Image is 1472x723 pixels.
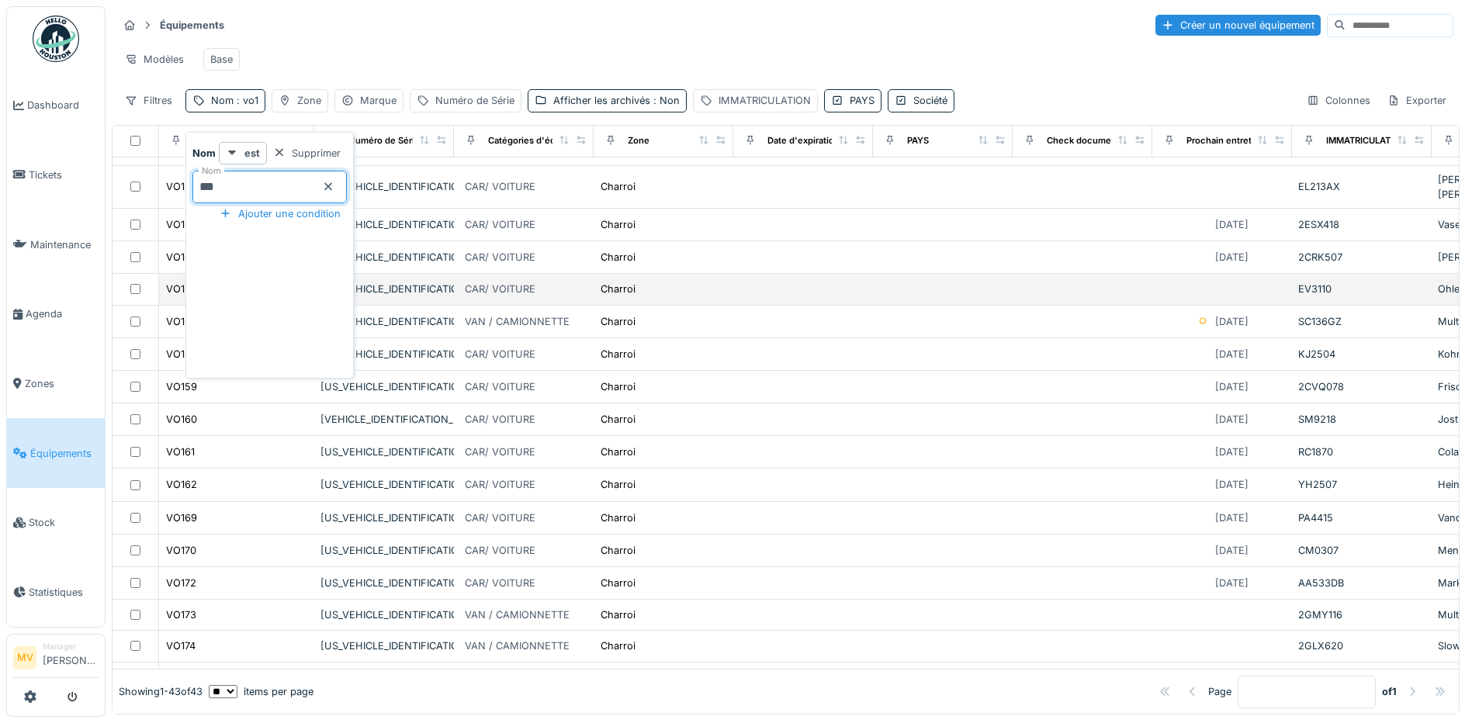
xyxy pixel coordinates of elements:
[166,412,197,427] div: VO160
[1298,445,1425,459] div: RC1870
[465,282,535,296] div: CAR/ VOITURE
[1298,347,1425,361] div: KJ2504
[29,585,99,600] span: Statistiques
[601,445,636,459] div: Charroi
[1380,89,1453,112] div: Exporter
[320,412,448,427] div: [VEHICLE_IDENTIFICATION_NUMBER]
[320,314,448,329] div: [US_VEHICLE_IDENTIFICATION_NUMBER]
[1215,412,1249,427] div: [DATE]
[166,576,196,590] div: VO172
[166,379,197,394] div: VO159
[1298,576,1425,590] div: AA533DB
[166,477,197,492] div: VO162
[601,576,636,590] div: Charroi
[320,543,448,558] div: [US_VEHICLE_IDENTIFICATION_NUMBER]
[601,282,636,296] div: Charroi
[465,638,570,653] div: VAN / CAMIONNETTE
[30,446,99,461] span: Équipements
[719,93,811,108] div: IMMATRICULATION
[601,217,636,232] div: Charroi
[465,576,535,590] div: CAR/ VOITURE
[43,641,99,652] div: Manager
[166,250,197,265] div: VO155
[601,250,636,265] div: Charroi
[601,477,636,492] div: Charroi
[211,93,258,108] div: Nom
[601,347,636,361] div: Charroi
[435,93,514,108] div: Numéro de Série
[465,607,570,622] div: VAN / CAMIONNETTE
[199,164,224,178] label: Nom
[767,134,840,147] div: Date d'expiration
[907,134,929,147] div: PAYS
[1298,217,1425,232] div: 2ESX418
[601,543,636,558] div: Charroi
[30,237,99,252] span: Maintenance
[1047,134,1141,147] div: Check document date
[118,89,179,112] div: Filtres
[209,684,313,699] div: items per page
[1215,347,1249,361] div: [DATE]
[553,93,680,108] div: Afficher les archivés
[1215,379,1249,394] div: [DATE]
[320,217,448,232] div: [US_VEHICLE_IDENTIFICATION_NUMBER]
[320,638,448,653] div: [US_VEHICLE_IDENTIFICATION_NUMBER]
[166,445,195,459] div: VO161
[1298,282,1425,296] div: EV3110
[119,684,203,699] div: Showing 1 - 43 of 43
[465,314,570,329] div: VAN / CAMIONNETTE
[192,146,216,161] strong: Nom
[1298,412,1425,427] div: SM9218
[601,510,636,525] div: Charroi
[1215,576,1249,590] div: [DATE]
[465,179,535,194] div: CAR/ VOITURE
[320,179,448,194] div: [US_VEHICLE_IDENTIFICATION_NUMBER]
[465,250,535,265] div: CAR/ VOITURE
[1186,134,1265,147] div: Prochain entretien
[320,607,448,622] div: [US_VEHICLE_IDENTIFICATION_NUMBER]
[1155,15,1321,36] div: Créer un nouvel équipement
[850,93,875,108] div: PAYS
[33,16,79,62] img: Badge_color-CXgf-gQk.svg
[166,347,197,361] div: VO158
[320,445,448,459] div: [US_VEHICLE_IDENTIFICATION_NUMBER]
[244,146,260,161] strong: est
[1215,477,1249,492] div: [DATE]
[166,510,197,525] div: VO169
[601,314,636,329] div: Charroi
[1326,134,1407,147] div: IMMATRICULATION
[465,412,535,427] div: CAR/ VOITURE
[465,510,535,525] div: CAR/ VOITURE
[320,576,448,590] div: [US_VEHICLE_IDENTIFICATION_NUMBER]
[1298,379,1425,394] div: 2CVQ078
[1215,250,1249,265] div: [DATE]
[118,48,191,71] div: Modèles
[29,168,99,182] span: Tickets
[13,646,36,669] li: MV
[166,638,196,653] div: VO174
[1215,543,1249,558] div: [DATE]
[26,306,99,321] span: Agenda
[166,217,197,232] div: VO154
[601,179,636,194] div: Charroi
[25,376,99,391] span: Zones
[166,607,196,622] div: VO173
[166,282,197,296] div: VO156
[601,379,636,394] div: Charroi
[320,510,448,525] div: [US_VEHICLE_IDENTIFICATION_NUMBER]
[1298,607,1425,622] div: 2GMY116
[1300,89,1377,112] div: Colonnes
[1298,179,1425,194] div: EL213AX
[601,412,636,427] div: Charroi
[29,515,99,530] span: Stock
[1298,510,1425,525] div: PA4415
[1215,445,1249,459] div: [DATE]
[628,134,649,147] div: Zone
[601,607,636,622] div: Charroi
[320,477,448,492] div: [US_VEHICLE_IDENTIFICATION_NUMBER]
[913,93,947,108] div: Société
[465,347,535,361] div: CAR/ VOITURE
[1215,510,1249,525] div: [DATE]
[465,477,535,492] div: CAR/ VOITURE
[1215,314,1249,329] div: [DATE]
